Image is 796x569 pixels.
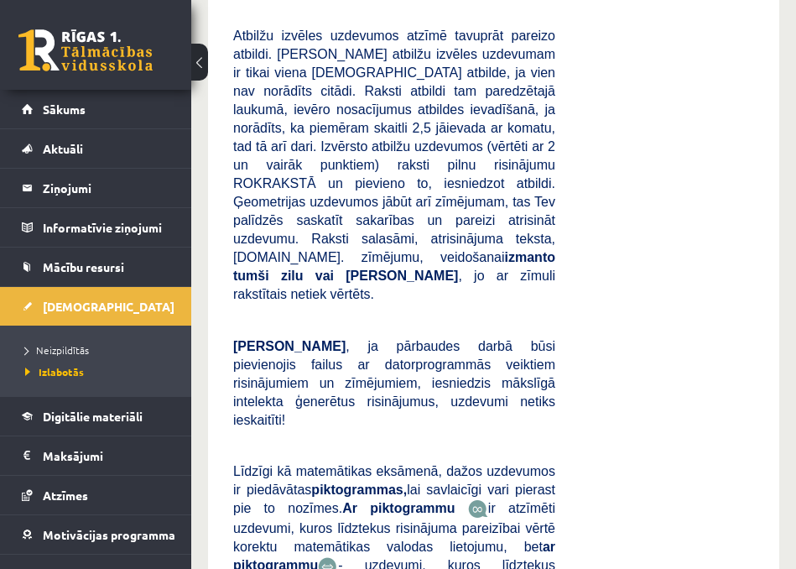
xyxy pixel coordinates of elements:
span: Digitālie materiāli [43,409,143,424]
a: Mācību resursi [22,248,170,286]
legend: Maksājumi [43,436,170,475]
a: Izlabotās [25,364,174,379]
a: Digitālie materiāli [22,397,170,436]
a: Ziņojumi [22,169,170,207]
span: Atbilžu izvēles uzdevumos atzīmē tavuprāt pareizo atbildi. [PERSON_NAME] atbilžu izvēles uzdevuma... [233,29,555,301]
img: JfuEzvunn4EvwAAAAASUVORK5CYII= [468,499,488,519]
b: Ar piktogrammu [342,501,455,515]
a: Sākums [22,90,170,128]
span: Atzīmes [43,488,88,503]
b: piktogrammas, [311,483,407,497]
a: Atzīmes [22,476,170,514]
a: Informatīvie ziņojumi [22,208,170,247]
a: [DEMOGRAPHIC_DATA] [22,287,170,326]
a: Neizpildītās [25,342,174,358]
span: Līdzīgi kā matemātikas eksāmenā, dažos uzdevumos ir piedāvātas lai savlaicīgi vari pierast pie to... [233,464,555,515]
span: Aktuāli [43,141,83,156]
span: Neizpildītās [25,343,89,357]
span: Izlabotās [25,365,84,378]
legend: Ziņojumi [43,169,170,207]
b: izmanto [505,250,555,264]
span: , ja pārbaudes darbā būsi pievienojis failus ar datorprogrammās veiktiem risinājumiem un zīmējumi... [233,339,555,427]
a: Maksājumi [22,436,170,475]
span: [DEMOGRAPHIC_DATA] [43,299,174,314]
span: [PERSON_NAME] [233,339,346,353]
b: tumši zilu vai [PERSON_NAME] [233,269,458,283]
a: Rīgas 1. Tālmācības vidusskola [18,29,153,71]
legend: Informatīvie ziņojumi [43,208,170,247]
a: Motivācijas programma [22,515,170,554]
a: Aktuāli [22,129,170,168]
span: Sākums [43,102,86,117]
span: Motivācijas programma [43,527,175,542]
span: Mācību resursi [43,259,124,274]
